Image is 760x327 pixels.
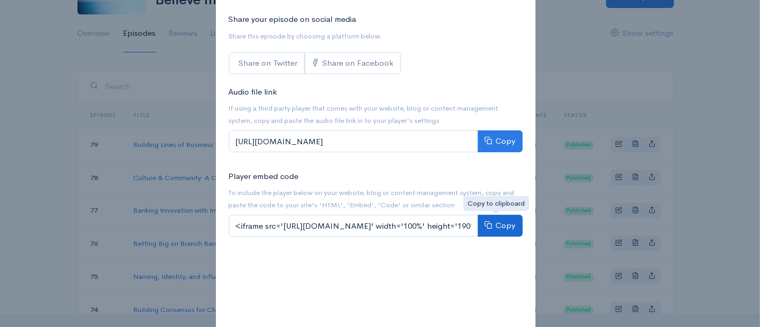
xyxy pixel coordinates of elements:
[478,215,523,237] button: Copy
[463,196,529,211] div: Copy to clipboard
[305,52,401,74] a: Share on Facebook
[229,188,515,209] small: To include the player below on your website, blog or content management system, copy and paste th...
[229,170,299,183] label: Player embed code
[229,32,382,41] small: Share this episode by choosing a platform below.
[229,52,305,74] a: Share on Twitter
[229,215,478,237] input: <iframe src='[URL][DOMAIN_NAME]' width='100%' height='190' frameborder='0' scrolling='no' seamles...
[229,130,478,152] input: [URL][DOMAIN_NAME]
[229,86,277,98] label: Audio file link
[229,13,356,26] label: Share your episode on social media
[229,52,401,74] div: Social sharing links
[229,104,499,125] small: If using a third party player that comes with your website, blog or content management system, co...
[478,130,523,152] button: Copy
